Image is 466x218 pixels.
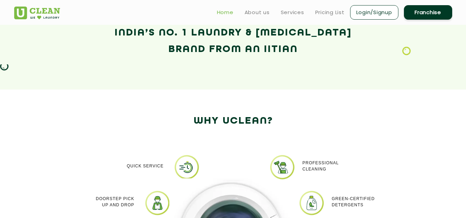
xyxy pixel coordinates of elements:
a: Home [217,8,234,17]
p: Green-Certified Detergents [332,196,375,208]
a: Franchise [404,5,452,20]
h2: Why Uclean? [14,113,452,129]
h2: India’s No. 1 Laundry & [MEDICAL_DATA] Brand from an IITian [14,25,452,58]
img: laundry near me [299,190,325,216]
img: PROFESSIONAL_CLEANING_11zon.webp [269,154,295,180]
img: Online dry cleaning services [145,190,170,216]
p: Doorstep Pick up and Drop [96,196,134,208]
img: UClean Laundry and Dry Cleaning [14,7,60,19]
a: About us [245,8,270,17]
a: Login/Signup [350,5,398,20]
p: Professional cleaning [303,160,339,172]
a: Pricing List [315,8,345,17]
img: Laundry [402,46,411,55]
a: Services [281,8,304,17]
p: Quick Service [127,163,163,169]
